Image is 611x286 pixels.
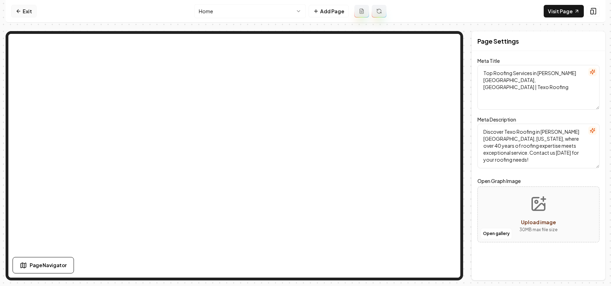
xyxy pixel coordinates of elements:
[481,228,512,239] button: Open gallery
[519,226,558,233] p: 30 MB max file size
[30,262,67,269] span: Page Navigator
[354,5,369,17] button: Add admin page prompt
[477,36,519,46] h2: Page Settings
[477,58,500,64] label: Meta Title
[544,5,584,17] a: Visit Page
[372,5,386,17] button: Regenerate page
[514,190,563,239] button: Upload image
[309,5,349,17] button: Add Page
[521,219,556,225] span: Upload image
[11,5,37,17] a: Exit
[477,177,599,185] label: Open Graph Image
[477,116,516,123] label: Meta Description
[13,257,74,273] button: Page Navigator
